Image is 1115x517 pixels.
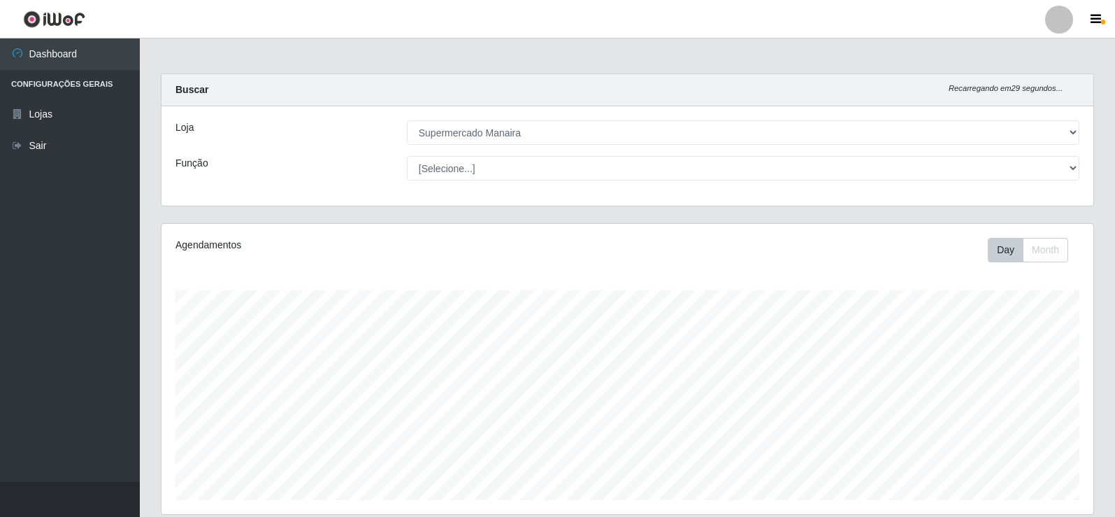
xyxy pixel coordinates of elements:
[988,238,1068,262] div: First group
[1023,238,1068,262] button: Month
[988,238,1079,262] div: Toolbar with button groups
[175,84,208,95] strong: Buscar
[23,10,85,28] img: CoreUI Logo
[988,238,1023,262] button: Day
[175,156,208,171] label: Função
[175,120,194,135] label: Loja
[949,84,1063,92] i: Recarregando em 29 segundos...
[175,238,540,253] div: Agendamentos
